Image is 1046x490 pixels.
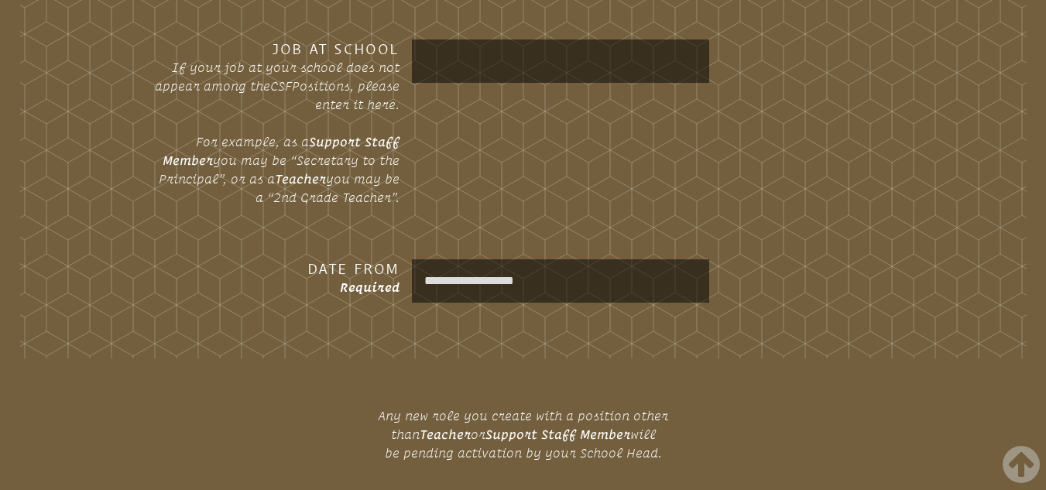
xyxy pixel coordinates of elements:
p: Any new role you create with a position other than or will be pending activation by your School H... [343,400,703,468]
strong: Support Staff Member [485,427,630,441]
h3: Date From [152,259,400,278]
span: CSF [270,79,292,93]
strong: Teacher [275,172,326,186]
span: Required [340,280,400,294]
h3: Job at School [152,39,400,58]
strong: Teacher [420,427,471,441]
p: If your job at your school does not appear among the Positions, please enter it here. For example... [152,58,400,207]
